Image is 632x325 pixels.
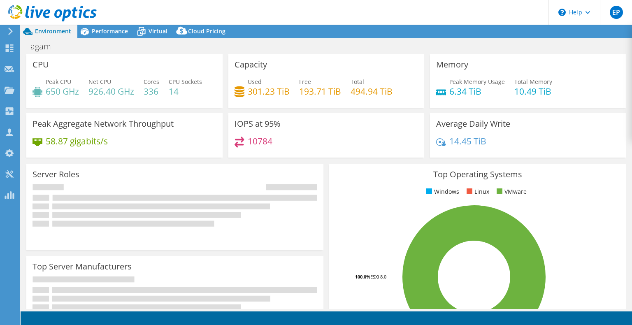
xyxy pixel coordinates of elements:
[495,187,527,196] li: VMware
[449,137,486,146] h4: 14.45 TiB
[514,87,552,96] h4: 10.49 TiB
[436,60,468,69] h3: Memory
[27,42,64,51] h1: agam
[169,78,202,86] span: CPU Sockets
[144,78,159,86] span: Cores
[351,78,364,86] span: Total
[248,87,290,96] h4: 301.23 TiB
[149,27,167,35] span: Virtual
[514,78,552,86] span: Total Memory
[351,87,393,96] h4: 494.94 TiB
[424,187,459,196] li: Windows
[335,170,620,179] h3: Top Operating Systems
[235,119,281,128] h3: IOPS at 95%
[370,274,386,280] tspan: ESXi 8.0
[610,6,623,19] span: EP
[33,60,49,69] h3: CPU
[235,60,267,69] h3: Capacity
[35,27,71,35] span: Environment
[248,78,262,86] span: Used
[46,137,108,146] h4: 58.87 gigabits/s
[88,78,111,86] span: Net CPU
[299,78,311,86] span: Free
[46,87,79,96] h4: 650 GHz
[465,187,489,196] li: Linux
[144,87,159,96] h4: 336
[436,119,510,128] h3: Average Daily Write
[449,87,505,96] h4: 6.34 TiB
[355,274,370,280] tspan: 100.0%
[188,27,225,35] span: Cloud Pricing
[449,78,505,86] span: Peak Memory Usage
[88,87,134,96] h4: 926.40 GHz
[33,170,79,179] h3: Server Roles
[33,119,174,128] h3: Peak Aggregate Network Throughput
[299,87,341,96] h4: 193.71 TiB
[33,262,132,271] h3: Top Server Manufacturers
[92,27,128,35] span: Performance
[558,9,566,16] svg: \n
[248,137,272,146] h4: 10784
[46,78,71,86] span: Peak CPU
[169,87,202,96] h4: 14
